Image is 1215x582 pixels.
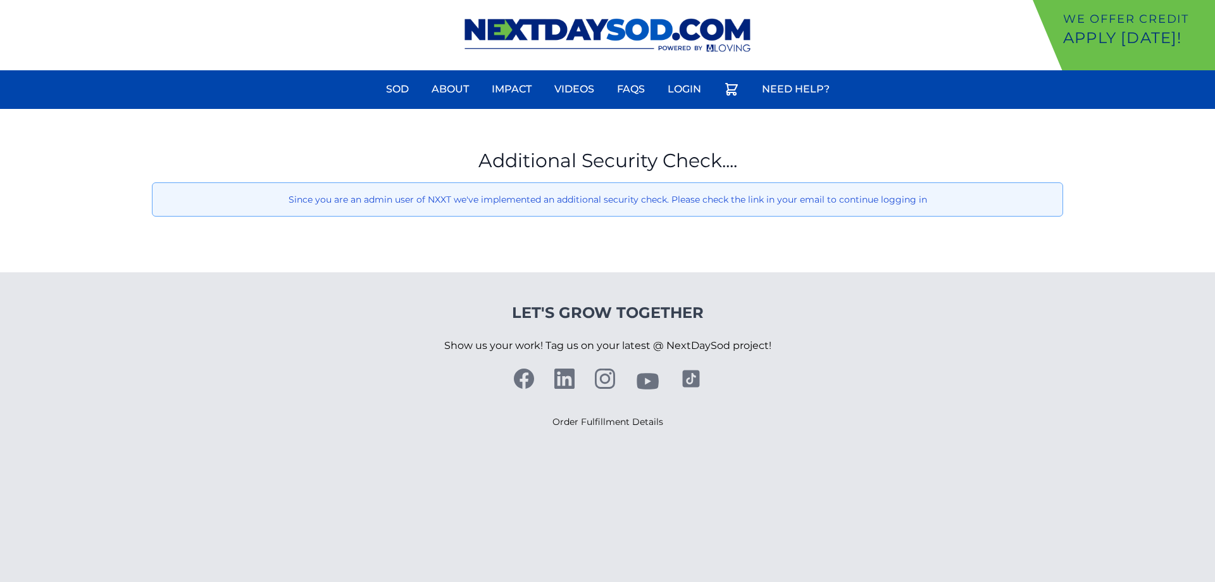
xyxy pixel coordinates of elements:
a: Videos [547,74,602,104]
a: Order Fulfillment Details [552,416,663,427]
h4: Let's Grow Together [444,303,771,323]
a: Impact [484,74,539,104]
a: About [424,74,477,104]
p: Show us your work! Tag us on your latest @ NextDaySod project! [444,323,771,369]
a: Sod [378,74,416,104]
p: Apply [DATE]! [1063,28,1210,48]
p: We offer Credit [1063,10,1210,28]
h1: Additional Security Check.... [152,149,1063,172]
a: Need Help? [754,74,837,104]
a: FAQs [609,74,652,104]
p: Since you are an admin user of NXXT we've implemented an additional security check. Please check ... [163,193,1052,206]
a: Login [660,74,709,104]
